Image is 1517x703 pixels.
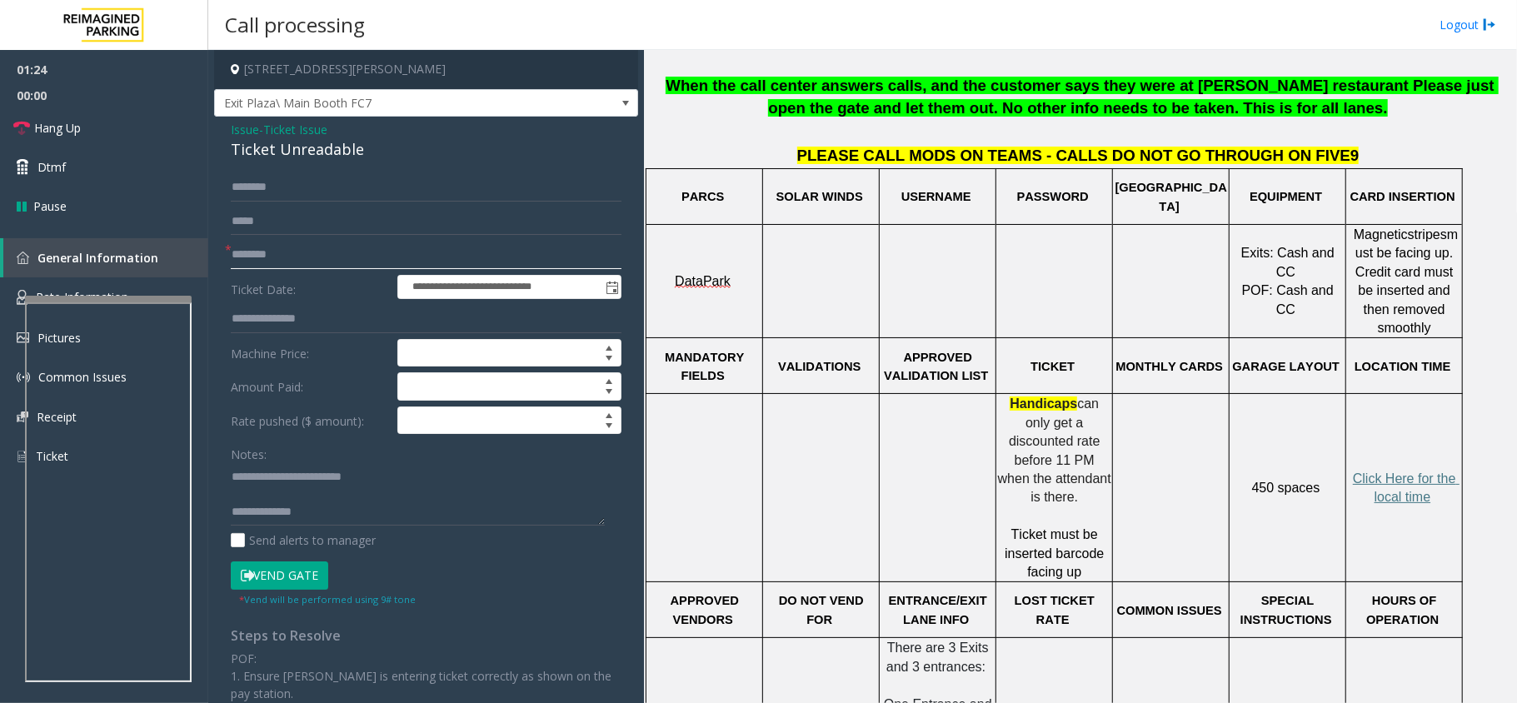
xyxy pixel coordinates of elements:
span: Increase value [597,373,621,386]
span: Toggle popup [602,276,621,299]
img: 'icon' [17,332,29,343]
span: TICKET [1030,360,1075,373]
span: LOCATION TIME [1355,360,1451,373]
span: Pause [33,197,67,215]
a: General Information [3,238,208,277]
div: Ticket Unreadable [231,138,621,161]
h4: [STREET_ADDRESS][PERSON_NAME] [214,50,638,89]
span: EQUIPMENT [1250,190,1322,203]
small: Vend will be performed using 9# tone [239,593,416,606]
span: CARD INSERTION [1350,190,1455,203]
span: PASSWORD [1017,190,1089,203]
span: APPROVED VENDORS [671,594,742,626]
span: SPECIAL INSTRUCTIONS [1240,594,1332,626]
span: Increase value [597,340,621,353]
img: 'icon' [17,290,27,305]
h3: Call processing [217,4,373,45]
span: Ticket Issue [263,121,327,138]
span: DO NOT VEND FOR [779,594,867,626]
span: ENTRANCE/EXIT LANE INFO [889,594,991,626]
span: - [259,122,327,137]
span: SOLAR WINDS [776,190,863,203]
a: Logout [1440,16,1496,33]
label: Ticket Date: [227,275,393,300]
label: Amount Paid: [227,372,393,401]
button: Vend Gate [231,561,328,590]
span: Decrease value [597,353,621,366]
span: LOST TICKET RATE [1015,594,1098,626]
span: POF: Cash and CC [1242,283,1338,316]
span: Decrease value [597,421,621,434]
span: 450 spaces [1252,481,1320,495]
span: Issue [231,121,259,138]
span: GARAGE LAYOUT [1232,360,1340,373]
span: PARCS [681,190,724,203]
label: Machine Price: [227,339,393,367]
span: There are 3 Exits and 3 entrances: [886,641,992,673]
label: Send alerts to manager [231,531,376,549]
span: Exit Plaza\ Main Booth FC7 [215,90,553,117]
span: COMMON ISSUES [1117,604,1222,617]
span: Hang Up [34,119,81,137]
img: logout [1483,16,1496,33]
span: VALIDATIONS [778,360,861,373]
span: General Information [37,250,158,266]
span: Handicaps [1010,396,1077,411]
span: DataPark [675,274,731,289]
img: 'icon' [17,252,29,264]
span: APPROVED VALIDATION LIST [884,351,988,382]
label: Notes: [231,440,267,463]
span: PLEASE CALL MODS ON TEAMS - CALLS DO NOT GO THROUGH ON FIVE9 [797,147,1360,164]
span: Exits: Cash and CC [1241,246,1339,278]
span: [GEOGRAPHIC_DATA] [1115,181,1227,212]
img: 'icon' [17,411,28,422]
span: Decrease value [597,386,621,400]
img: 'icon' [17,371,30,384]
a: Click Here for the local time [1353,472,1460,504]
span: MANDATORY FIELDS [665,351,747,382]
span: MONTHLY CARDS [1115,360,1223,373]
span: Dtmf [37,158,66,176]
label: Rate pushed ($ amount): [227,406,393,435]
span: Ticket must be inserted barcode facing up [1005,527,1104,579]
span: Magnetic [1354,227,1408,242]
span: When the call center answers calls, and the customer says they were at [PERSON_NAME] restaurant P... [666,77,1499,117]
img: 'icon' [17,449,27,464]
span: Rate Information [36,289,128,305]
span: Increase value [597,407,621,421]
h4: Steps to Resolve [231,628,621,644]
span: USERNAME [901,190,971,203]
span: stripes [1408,227,1447,242]
span: HOURS OF OPERATION [1366,594,1440,626]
